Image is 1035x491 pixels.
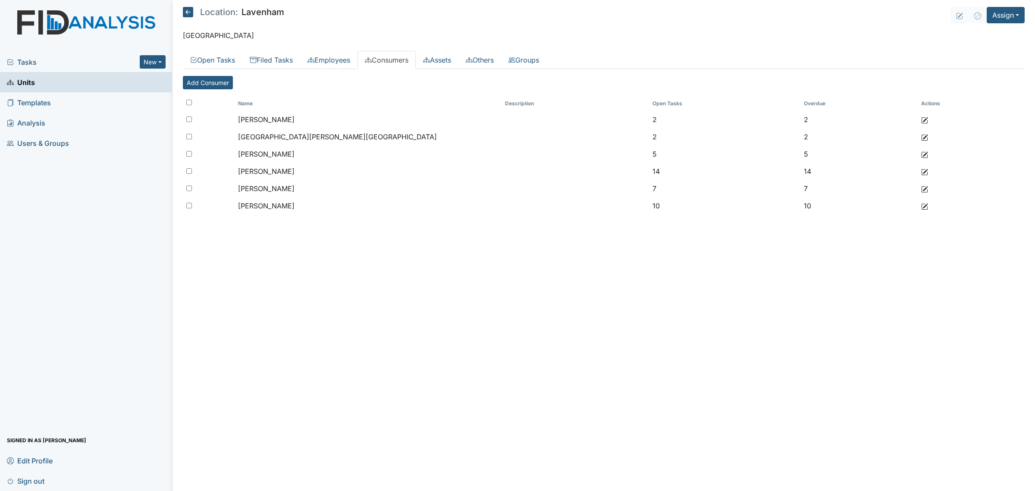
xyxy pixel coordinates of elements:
span: [PERSON_NAME] [238,167,295,176]
span: Edit Profile [7,454,53,467]
td: 2 [649,111,800,128]
th: Toggle SortBy [800,96,918,111]
td: 5 [649,145,800,163]
div: Consumers [183,76,1025,221]
a: Consumers [358,51,416,69]
td: 10 [649,197,800,214]
td: 7 [649,180,800,197]
td: 2 [800,128,918,145]
td: 2 [800,111,918,128]
input: Toggle All Rows Selected [186,100,192,105]
a: Tasks [7,57,140,67]
span: [PERSON_NAME] [238,201,295,210]
span: Templates [7,96,51,109]
td: 14 [800,163,918,180]
a: Add Consumer [183,76,233,89]
th: Toggle SortBy [649,96,800,111]
th: Toggle SortBy [502,96,649,111]
span: [PERSON_NAME] [238,150,295,158]
a: Employees [300,51,358,69]
a: Groups [501,51,546,69]
span: Signed in as [PERSON_NAME] [7,434,86,447]
p: [GEOGRAPHIC_DATA] [183,30,1025,41]
th: Actions [918,96,1025,111]
a: Assets [416,51,458,69]
a: Open Tasks [183,51,242,69]
button: New [140,55,166,69]
span: Sign out [7,474,44,488]
td: 7 [800,180,918,197]
span: [PERSON_NAME] [238,115,295,124]
td: 14 [649,163,800,180]
td: 2 [649,128,800,145]
a: Filed Tasks [242,51,300,69]
span: Units [7,76,35,89]
span: Location: [200,8,238,16]
td: 10 [800,197,918,214]
span: Analysis [7,116,45,129]
span: [GEOGRAPHIC_DATA][PERSON_NAME][GEOGRAPHIC_DATA] [238,132,437,141]
th: Toggle SortBy [235,96,502,111]
button: Assign [987,7,1025,23]
span: Users & Groups [7,136,69,150]
span: [PERSON_NAME] [238,184,295,193]
td: 5 [800,145,918,163]
a: Others [458,51,501,69]
h5: Lavenham [183,7,284,17]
